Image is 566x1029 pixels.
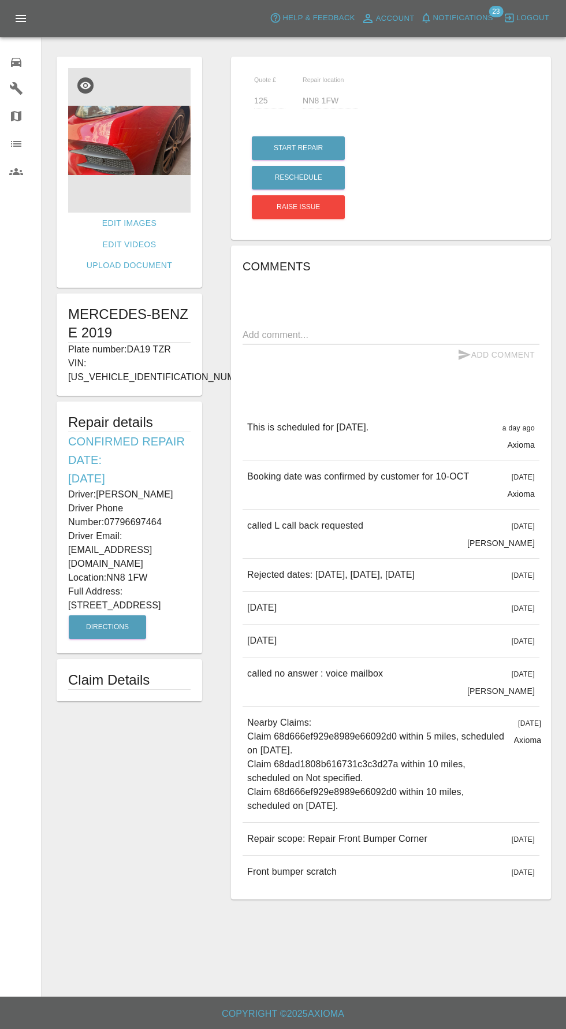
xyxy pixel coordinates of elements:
[247,470,469,484] p: Booking date was confirmed by customer for 10-OCT
[98,234,161,255] a: Edit Videos
[68,432,191,488] h6: Confirmed Repair Date: [DATE]
[247,568,415,582] p: Rejected dates: [DATE], [DATE], [DATE]
[516,12,549,25] span: Logout
[358,9,418,28] a: Account
[68,356,191,384] p: VIN: [US_VEHICLE_IDENTIFICATION_NUMBER]
[7,5,35,32] button: Open drawer
[303,76,344,83] span: Repair location
[68,529,191,571] p: Driver Email: [EMAIL_ADDRESS][DOMAIN_NAME]
[247,601,277,615] p: [DATE]
[512,637,535,645] span: [DATE]
[247,716,505,813] p: Nearby Claims: Claim 68d666ef929e8989e66092d0 within 5 miles, scheduled on [DATE]. Claim 68dad180...
[247,832,427,846] p: Repair scope: Repair Front Bumper Corner
[501,9,552,27] button: Logout
[247,667,383,681] p: called no answer : voice mailbox
[512,522,535,530] span: [DATE]
[418,9,496,27] button: Notifications
[507,488,535,500] p: Axioma
[247,421,368,434] p: This is scheduled for [DATE].
[433,12,493,25] span: Notifications
[247,634,277,648] p: [DATE]
[82,255,177,276] a: Upload Document
[68,68,191,213] img: 724e5193-c006-4856-b435-6d8c3706e81a
[9,1006,557,1022] h6: Copyright © 2025 Axioma
[512,473,535,481] span: [DATE]
[252,136,345,160] button: Start Repair
[514,734,542,746] p: Axioma
[507,439,535,451] p: Axioma
[252,166,345,190] button: Reschedule
[69,615,146,639] button: Directions
[512,835,535,844] span: [DATE]
[98,213,161,234] a: Edit Images
[247,865,337,879] p: Front bumper scratch
[512,868,535,876] span: [DATE]
[68,305,191,342] h1: MERCEDES-BENZ E 2019
[376,12,415,25] span: Account
[282,12,355,25] span: Help & Feedback
[243,257,539,276] h6: Comments
[512,571,535,579] span: [DATE]
[68,671,191,689] h1: Claim Details
[467,685,535,697] p: [PERSON_NAME]
[68,502,191,529] p: Driver Phone Number: 07796697464
[267,9,358,27] button: Help & Feedback
[518,719,541,727] span: [DATE]
[254,76,276,83] span: Quote £
[68,413,191,432] h5: Repair details
[68,343,191,356] p: Plate number: DA19 TZR
[467,537,535,549] p: [PERSON_NAME]
[489,6,503,17] span: 23
[247,519,363,533] p: called L call back requested
[252,195,345,219] button: Raise issue
[68,585,191,612] p: Full Address: [STREET_ADDRESS]
[512,604,535,612] span: [DATE]
[68,571,191,585] p: Location: NN8 1FW
[512,670,535,678] span: [DATE]
[68,488,191,502] p: Driver: [PERSON_NAME]
[502,424,535,432] span: a day ago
